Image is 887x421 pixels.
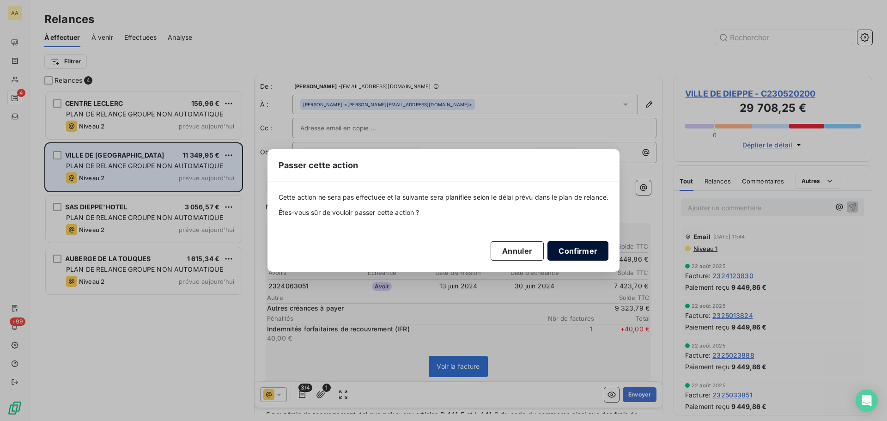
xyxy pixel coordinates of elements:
span: Êtes-vous sûr de vouloir passer cette action ? [279,208,609,217]
button: Confirmer [547,241,608,261]
span: Cette action ne sera pas effectuée et la suivante sera planifiée selon le délai prévu dans le pla... [279,193,609,202]
span: Passer cette action [279,159,358,171]
button: Annuler [491,241,544,261]
div: Open Intercom Messenger [856,390,878,412]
